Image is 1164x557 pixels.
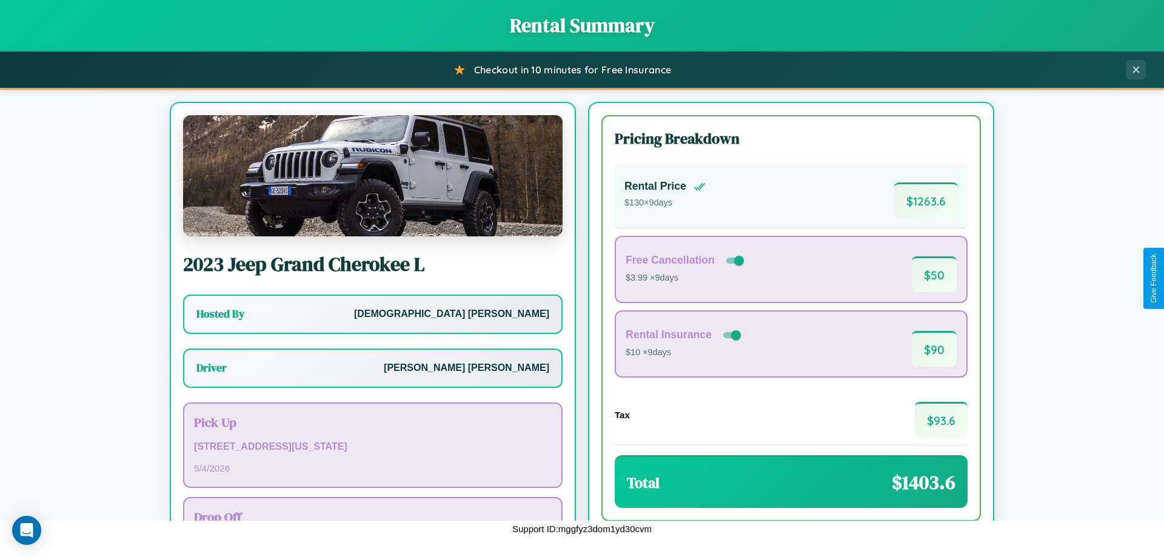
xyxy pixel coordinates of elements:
span: $ 93.6 [915,402,968,438]
h1: Rental Summary [12,12,1152,39]
p: [STREET_ADDRESS][US_STATE] [194,438,552,456]
p: Support ID: mggfyz3dom1yd30cvm [512,521,652,537]
h3: Pricing Breakdown [615,128,968,148]
h3: Total [627,473,660,493]
p: [PERSON_NAME] [PERSON_NAME] [384,359,549,377]
span: Checkout in 10 minutes for Free Insurance [474,64,671,76]
div: Open Intercom Messenger [12,516,41,545]
p: 5 / 4 / 2026 [194,460,552,476]
span: $ 90 [912,331,957,367]
p: [DEMOGRAPHIC_DATA] [PERSON_NAME] [354,305,549,323]
h2: 2023 Jeep Grand Cherokee L [183,251,563,278]
h3: Pick Up [194,413,552,431]
h4: Rental Insurance [626,329,712,341]
h4: Tax [615,410,630,420]
div: Give Feedback [1149,254,1158,303]
h4: Rental Price [624,180,686,193]
span: $ 1263.6 [894,182,958,218]
h4: Free Cancellation [626,254,715,267]
span: $ 1403.6 [892,469,955,496]
p: $3.99 × 9 days [626,270,746,286]
p: $10 × 9 days [626,345,743,361]
img: Jeep Grand Cherokee L [183,115,563,236]
h3: Drop Off [194,508,552,525]
span: $ 50 [912,256,957,292]
h3: Driver [196,361,227,375]
p: $ 130 × 9 days [624,195,706,211]
h3: Hosted By [196,307,244,321]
